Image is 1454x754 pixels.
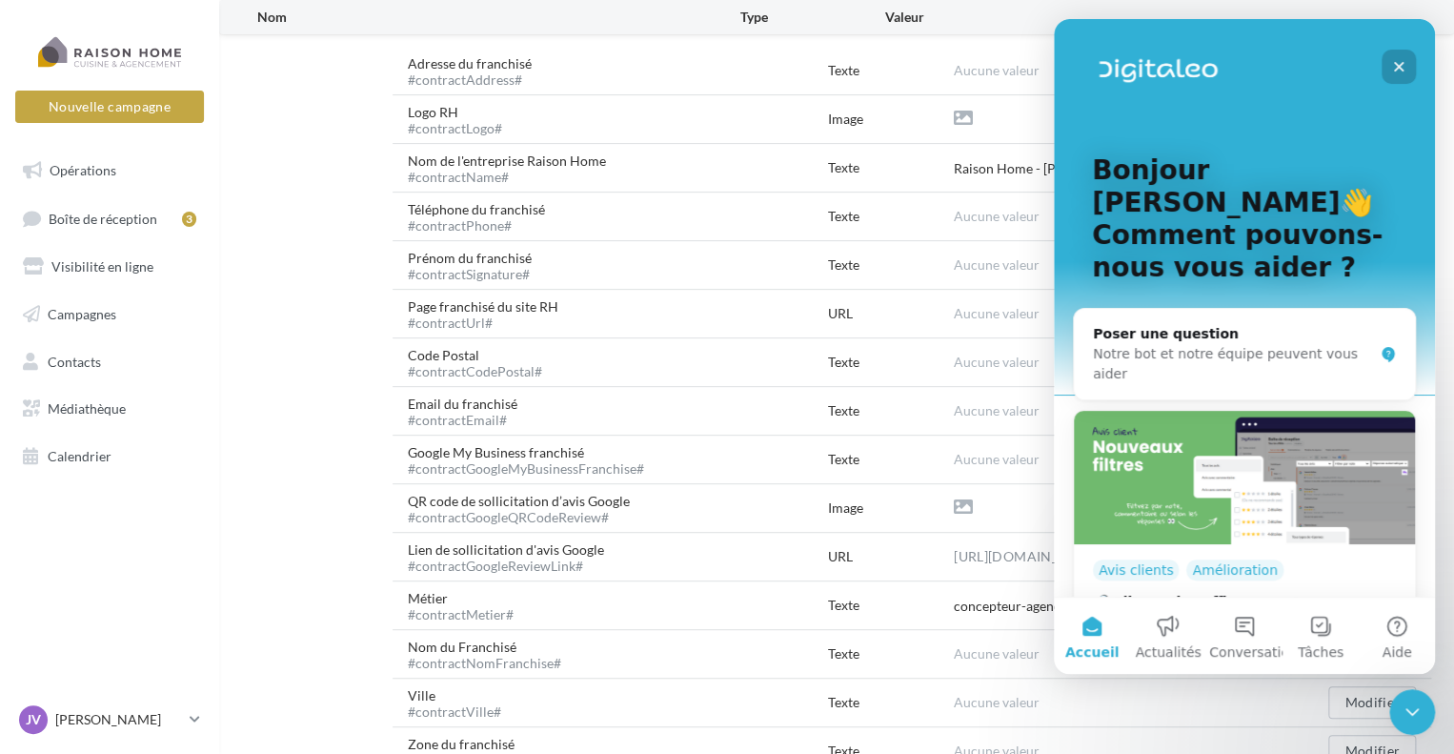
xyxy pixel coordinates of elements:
[828,644,954,663] div: Texte
[828,207,954,226] div: Texte
[182,212,196,227] div: 3
[11,342,208,382] a: Contacts
[408,200,560,233] div: Téléphone du franchisé
[954,256,1040,273] span: Aucune valeur
[408,316,558,330] div: #contractUrl#
[828,255,954,275] div: Texte
[954,402,1040,418] span: Aucune valeur
[48,400,126,417] span: Médiathèque
[1328,686,1416,719] button: Modifier
[408,462,644,476] div: #contractGoogleMyBusinessFranchise#
[408,346,557,378] div: Code Postal
[408,560,604,573] div: #contractGoogleReviewLink#
[408,705,501,719] div: #contractVille#
[408,686,516,719] div: Ville
[408,608,514,622] div: #contractMetier#
[954,694,1040,710] span: Aucune valeur
[954,305,1040,321] span: Aucune valeur
[954,645,1040,662] span: Aucune valeur
[11,389,208,429] a: Médiathèque
[828,158,954,177] div: Texte
[885,8,1271,27] div: Valeur
[828,401,954,420] div: Texte
[828,499,954,518] div: Image
[257,8,740,27] div: Nom
[408,540,619,573] div: Lien de sollicitation d'avis Google
[408,297,574,330] div: Page franchisé du site RH
[408,638,576,670] div: Nom du Franchisé
[55,710,182,729] p: [PERSON_NAME]
[11,295,208,335] a: Campagnes
[408,511,630,524] div: #contractGoogleQRCodeReview#
[408,249,547,281] div: Prénom du franchisé
[740,8,885,27] div: Type
[408,414,517,427] div: #contractEmail#
[26,710,41,729] span: JV
[15,702,204,738] a: JV [PERSON_NAME]
[51,258,153,275] span: Visibilité en ligne
[408,152,621,184] div: Nom de l'entreprise Raison Home
[15,91,204,123] button: Nouvelle campagne
[828,353,954,372] div: Texte
[11,198,208,239] a: Boîte de réception3
[954,62,1040,78] span: Aucune valeur
[48,353,101,369] span: Contacts
[11,247,208,287] a: Visibilité en ligne
[408,73,532,87] div: #contractAddress#
[828,547,954,566] div: URL
[408,54,547,87] div: Adresse du franchisé
[1389,689,1435,735] iframe: Intercom live chat
[408,103,517,135] div: Logo RH
[48,306,116,322] span: Campagnes
[954,208,1040,224] span: Aucune valeur
[408,365,542,378] div: #contractCodePostal#
[828,110,954,129] div: Image
[828,304,954,323] div: URL
[408,657,561,670] div: #contractNomFranchise#
[408,122,502,135] div: #contractLogo#
[828,693,954,712] div: Texte
[408,443,659,476] div: Google My Business franchisé
[954,159,1149,178] div: Raison Home - [PERSON_NAME]
[1054,19,1435,674] iframe: Intercom live chat
[48,448,111,464] span: Calendrier
[11,151,208,191] a: Opérations
[828,61,954,80] div: Texte
[954,354,1040,370] span: Aucune valeur
[408,492,645,524] div: QR code de sollicitation d’avis Google
[954,451,1040,467] span: Aucune valeur
[954,597,1080,616] div: concepteur-agenceur
[408,589,529,622] div: Métier
[408,219,545,233] div: #contractPhone#
[954,545,1102,568] a: [URL][DOMAIN_NAME]
[49,210,157,226] span: Boîte de réception
[828,450,954,469] div: Texte
[50,162,116,178] span: Opérations
[11,437,208,477] a: Calendrier
[408,268,532,281] div: #contractSignature#
[408,395,533,427] div: Email du franchisé
[828,596,954,615] div: Texte
[408,171,606,184] div: #contractName#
